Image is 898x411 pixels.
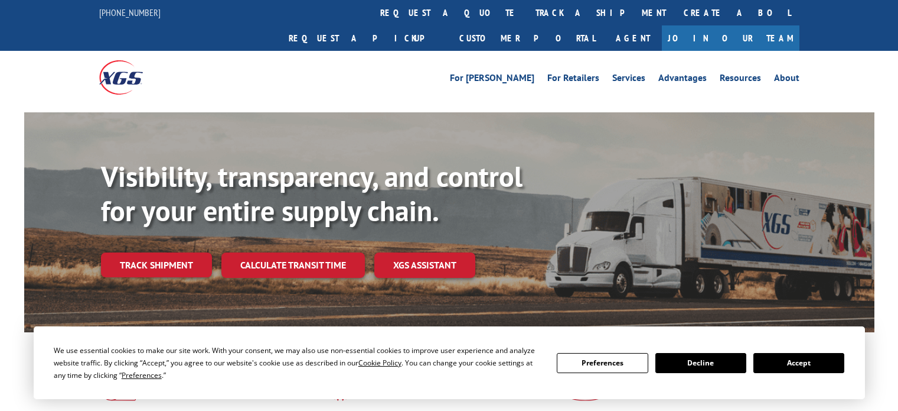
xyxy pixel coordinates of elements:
a: About [774,73,799,86]
a: XGS ASSISTANT [374,253,475,278]
div: Cookie Consent Prompt [34,326,865,399]
div: We use essential cookies to make our site work. With your consent, we may also use non-essential ... [54,344,543,381]
span: Preferences [122,370,162,380]
button: Accept [753,353,844,373]
span: Cookie Policy [358,358,401,368]
a: For [PERSON_NAME] [450,73,534,86]
a: Agent [604,25,662,51]
a: Calculate transit time [221,253,365,278]
button: Preferences [557,353,648,373]
a: Request a pickup [280,25,450,51]
b: Visibility, transparency, and control for your entire supply chain. [101,158,523,229]
button: Decline [655,353,746,373]
a: Advantages [658,73,707,86]
a: For Retailers [547,73,599,86]
a: Resources [720,73,761,86]
a: Track shipment [101,253,212,277]
a: [PHONE_NUMBER] [99,7,161,18]
a: Customer Portal [450,25,604,51]
a: Services [612,73,645,86]
a: Join Our Team [662,25,799,51]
